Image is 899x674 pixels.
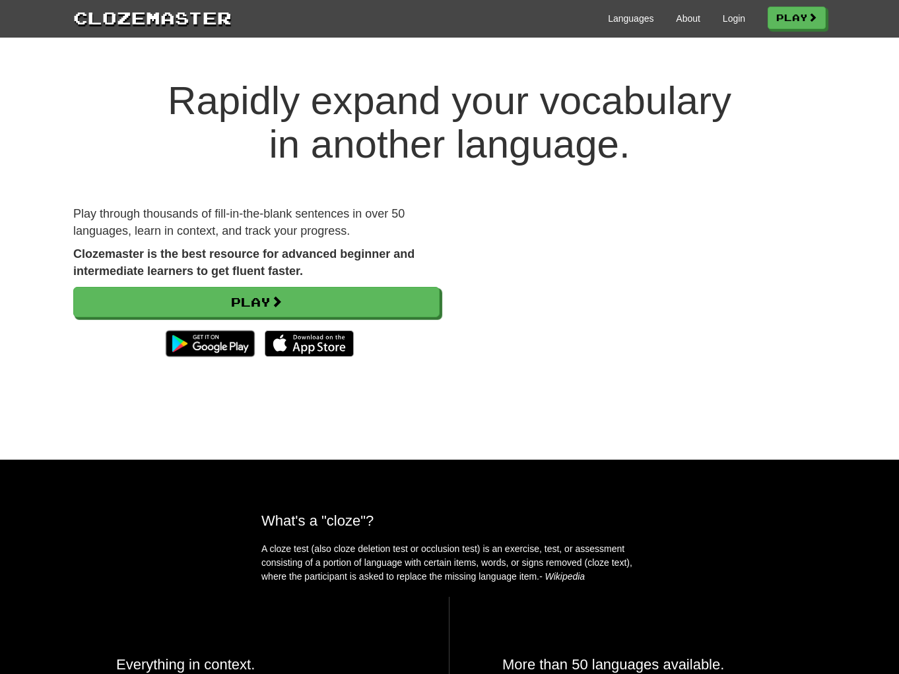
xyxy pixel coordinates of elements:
[159,324,261,363] img: Get it on Google Play
[502,656,783,673] h2: More than 50 languages available.
[73,287,440,317] a: Play
[261,512,638,529] h2: What's a "cloze"?
[116,656,396,673] h2: Everything in context.
[73,247,415,278] strong: Clozemaster is the best resource for advanced beginner and intermediate learners to get fluent fa...
[723,12,745,25] a: Login
[539,571,585,582] em: - Wikipedia
[768,7,826,29] a: Play
[261,542,638,584] p: A cloze test (also cloze deletion test or occlusion test) is an exercise, test, or assessment con...
[265,330,354,357] img: Download_on_the_App_Store_Badge_US-UK_135x40-25178aeef6eb6b83b96f5f2d004eda3bffbb37122de64afbaef7...
[73,5,232,30] a: Clozemaster
[608,12,653,25] a: Languages
[676,12,700,25] a: About
[73,206,440,239] p: Play through thousands of fill-in-the-blank sentences in over 50 languages, learn in context, and...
